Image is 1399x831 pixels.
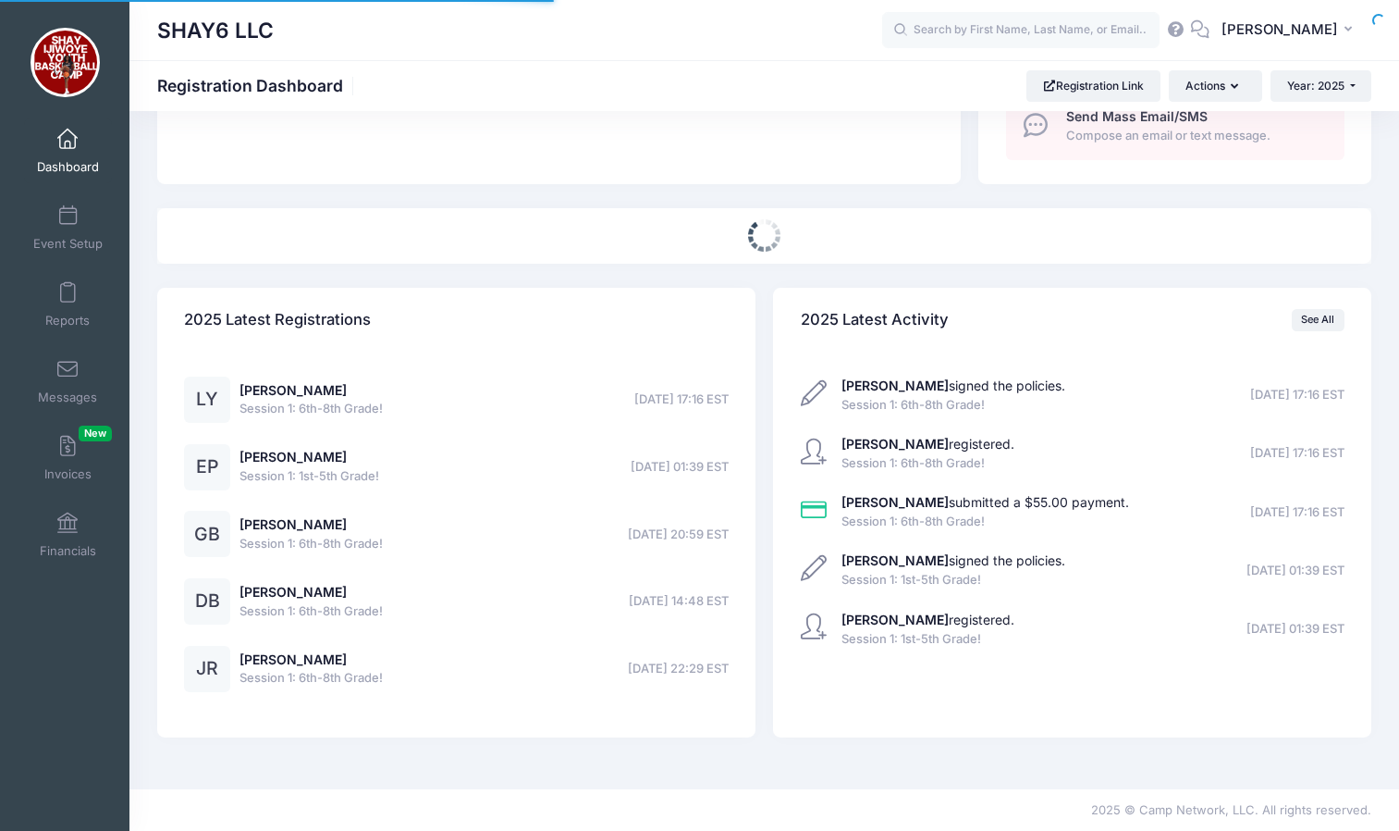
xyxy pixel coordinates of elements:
[157,76,359,95] h1: Registration Dashboard
[882,12,1160,49] input: Search by First Name, Last Name, or Email...
[841,396,1065,415] span: Session 1: 6th-8th Grade!
[239,449,347,465] a: [PERSON_NAME]
[184,377,230,423] div: LY
[841,436,1014,452] a: [PERSON_NAME]registered.
[1006,93,1344,160] a: Send Mass Email/SMS Compose an email or text message.
[1066,127,1323,145] span: Compose an email or text message.
[24,349,112,414] a: Messages
[841,378,949,393] strong: [PERSON_NAME]
[33,236,103,252] span: Event Setup
[157,9,274,52] h1: SHAY6 LLC
[184,646,230,692] div: JR
[629,592,729,611] span: [DATE] 14:48 EST
[239,400,383,418] span: Session 1: 6th-8th Grade!
[24,272,112,337] a: Reports
[239,535,383,553] span: Session 1: 6th-8th Grade!
[239,516,347,532] a: [PERSON_NAME]
[1292,309,1344,331] a: See All
[31,28,100,97] img: SHAY6 LLC
[841,612,1014,627] a: [PERSON_NAME]registered.
[184,460,230,476] a: EP
[45,313,90,329] span: Reports
[628,660,729,678] span: [DATE] 22:29 EST
[239,651,347,667] a: [PERSON_NAME]
[37,159,99,175] span: Dashboard
[239,584,347,600] a: [PERSON_NAME]
[1221,19,1338,40] span: [PERSON_NAME]
[1250,386,1344,404] span: [DATE] 17:16 EST
[184,594,230,610] a: DB
[841,552,949,568] strong: [PERSON_NAME]
[801,293,949,346] h4: 2025 Latest Activity
[1250,503,1344,522] span: [DATE] 17:16 EST
[184,578,230,625] div: DB
[239,669,383,688] span: Session 1: 6th-8th Grade!
[184,511,230,557] div: GB
[184,527,230,543] a: GB
[1209,9,1371,52] button: [PERSON_NAME]
[841,436,949,452] strong: [PERSON_NAME]
[841,552,1065,568] a: [PERSON_NAME]signed the policies.
[1250,444,1344,463] span: [DATE] 17:16 EST
[1287,79,1344,93] span: Year: 2025
[24,195,112,260] a: Event Setup
[841,494,1129,510] a: [PERSON_NAME]submitted a $55.00 payment.
[841,571,1065,589] span: Session 1: 1st-5th Grade!
[1246,562,1344,580] span: [DATE] 01:39 EST
[634,391,729,409] span: [DATE] 17:16 EST
[239,467,379,486] span: Session 1: 1st-5th Grade!
[239,382,347,398] a: [PERSON_NAME]
[184,662,230,677] a: JR
[1246,620,1344,639] span: [DATE] 01:39 EST
[40,543,96,559] span: Financials
[24,118,112,183] a: Dashboard
[841,630,1014,649] span: Session 1: 1st-5th Grade!
[1270,70,1371,102] button: Year: 2025
[1026,70,1160,102] a: Registration Link
[184,392,230,408] a: LY
[841,513,1129,531] span: Session 1: 6th-8th Grade!
[1091,802,1371,817] span: 2025 © Camp Network, LLC. All rights reserved.
[24,502,112,567] a: Financials
[24,426,112,490] a: InvoicesNew
[239,602,383,621] span: Session 1: 6th-8th Grade!
[841,454,1014,473] span: Session 1: 6th-8th Grade!
[841,494,949,510] strong: [PERSON_NAME]
[38,390,97,405] span: Messages
[79,426,112,441] span: New
[631,458,729,477] span: [DATE] 01:39 EST
[628,526,729,544] span: [DATE] 20:59 EST
[184,293,371,346] h4: 2025 Latest Registrations
[184,444,230,490] div: EP
[1066,108,1208,124] span: Send Mass Email/SMS
[44,466,92,482] span: Invoices
[841,612,949,627] strong: [PERSON_NAME]
[841,378,1065,393] a: [PERSON_NAME]signed the policies.
[1169,70,1261,102] button: Actions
